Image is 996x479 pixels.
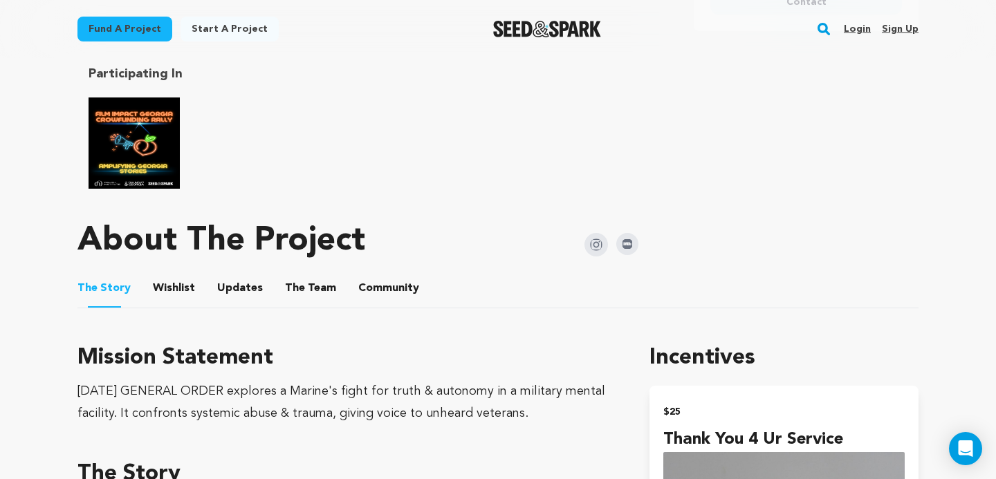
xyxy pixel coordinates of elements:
[89,97,180,189] img: Film Impact Georgia Rally
[77,380,616,424] div: [DATE] GENERAL ORDER explores a Marine's fight for truth & autonomy in a military mental facility...
[493,21,602,37] a: Seed&Spark Homepage
[584,233,608,256] img: Seed&Spark Instagram Icon
[285,280,305,297] span: The
[77,225,365,258] h1: About The Project
[663,427,905,452] h4: Thank You 4 Ur Service
[616,233,638,255] img: Seed&Spark IMDB Icon
[358,280,419,297] span: Community
[882,18,919,40] a: Sign up
[77,341,616,375] h3: Mission Statement
[77,280,98,297] span: The
[89,64,487,84] h2: Participating In
[649,341,919,375] h1: Incentives
[844,18,871,40] a: Login
[217,280,263,297] span: Updates
[949,432,982,465] div: Open Intercom Messenger
[153,280,195,297] span: Wishlist
[77,280,131,297] span: Story
[493,21,602,37] img: Seed&Spark Logo Dark Mode
[285,280,336,297] span: Team
[181,17,279,41] a: Start a project
[77,17,172,41] a: Fund a project
[663,402,905,422] h2: $25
